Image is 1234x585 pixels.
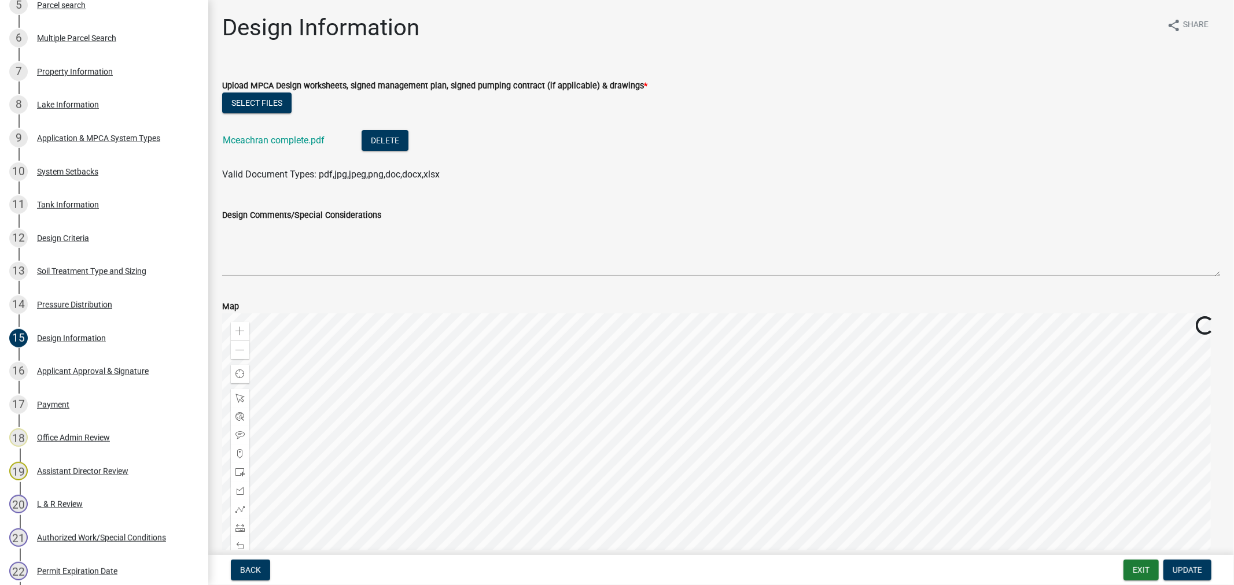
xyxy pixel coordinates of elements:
[9,229,28,247] div: 12
[37,467,128,475] div: Assistant Director Review
[231,340,249,359] div: Zoom out
[1167,18,1181,32] i: share
[9,362,28,380] div: 16
[37,267,146,275] div: Soil Treatment Type and Sizing
[37,534,166,542] div: Authorized Work/Special Conditions
[37,134,160,142] div: Application & MPCA System Types
[1163,560,1211,580] button: Update
[9,162,28,181] div: 10
[37,401,69,409] div: Payment
[9,29,28,47] div: 6
[37,334,106,342] div: Design Information
[231,560,270,580] button: Back
[9,295,28,314] div: 14
[37,101,99,109] div: Lake Information
[37,301,112,309] div: Pressure Distribution
[37,168,98,176] div: System Setbacks
[362,136,408,147] wm-modal-confirm: Delete Document
[223,135,325,146] a: Mceachran complete.pdf
[1124,560,1159,580] button: Exit
[37,201,99,209] div: Tank Information
[9,562,28,580] div: 22
[37,234,89,242] div: Design Criteria
[9,395,28,414] div: 17
[9,329,28,347] div: 15
[222,169,440,180] span: Valid Document Types: pdf,jpg,jpeg,png,doc,docx,xlsx
[231,322,249,340] div: Zoom in
[222,212,381,220] label: Design Comments/Special Considerations
[37,567,117,575] div: Permit Expiration Date
[222,14,419,42] h1: Design Information
[222,82,647,90] label: Upload MPCA Design worksheets, signed management plan, signed pumping contract (if applicable) & ...
[9,195,28,214] div: 11
[9,462,28,480] div: 19
[37,500,83,508] div: L & R Review
[9,495,28,513] div: 20
[231,365,249,383] div: Find my location
[222,303,239,311] label: Map
[9,62,28,81] div: 7
[37,68,113,76] div: Property Information
[37,1,86,9] div: Parcel search
[37,34,116,42] div: Multiple Parcel Search
[9,428,28,447] div: 18
[1173,565,1202,575] span: Update
[9,95,28,114] div: 8
[240,565,261,575] span: Back
[9,528,28,547] div: 21
[9,262,28,280] div: 13
[37,434,110,442] div: Office Admin Review
[1183,18,1209,32] span: Share
[362,130,408,151] button: Delete
[1158,14,1218,36] button: shareShare
[9,129,28,147] div: 9
[37,367,149,375] div: Applicant Approval & Signature
[222,92,292,113] button: Select files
